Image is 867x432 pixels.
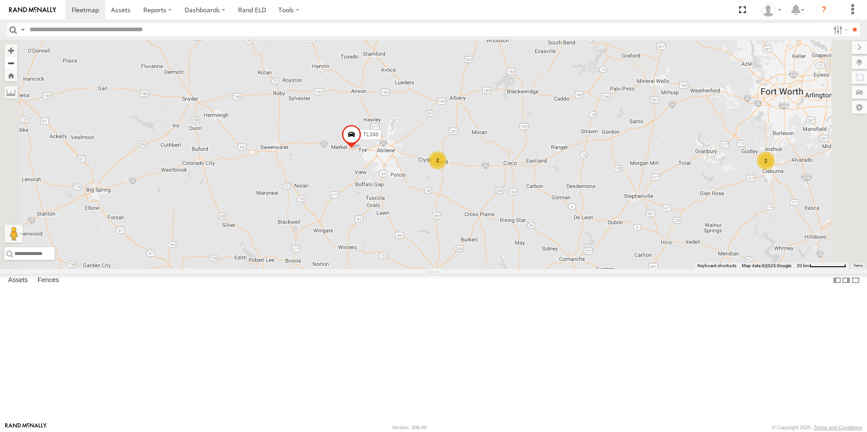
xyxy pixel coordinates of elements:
button: Zoom in [5,44,17,57]
label: Fences [33,274,63,287]
label: Search Query [19,23,26,36]
span: 20 km [797,263,809,268]
div: Daniel Del Muro [758,3,784,17]
button: Keyboard shortcuts [697,263,736,269]
img: rand-logo.svg [9,7,56,13]
label: Map Settings [852,101,867,114]
label: Hide Summary Table [851,274,860,287]
div: Version: 306.00 [392,425,427,430]
i: ? [817,3,831,17]
label: Assets [4,274,32,287]
button: Map Scale: 20 km per 77 pixels [794,263,849,269]
div: 2 [757,152,775,170]
a: Terms and Conditions [814,425,862,430]
a: Terms (opens in new tab) [853,264,863,268]
button: Zoom Home [5,69,17,82]
button: Drag Pegman onto the map to open Street View [5,225,23,243]
div: 2 [429,151,447,169]
label: Search Filter Options [830,23,849,36]
a: Visit our Website [5,423,47,432]
span: Map data ©2025 Google [742,263,791,268]
label: Measure [5,86,17,99]
div: © Copyright 2025 - [772,425,862,430]
span: TL348 [363,131,379,138]
button: Zoom out [5,57,17,69]
label: Dock Summary Table to the Right [842,274,851,287]
label: Dock Summary Table to the Left [833,274,842,287]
